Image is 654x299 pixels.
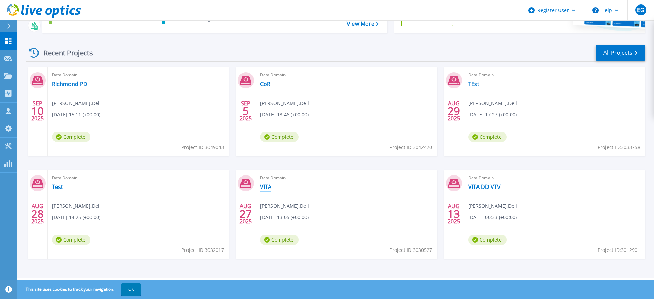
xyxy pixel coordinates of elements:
[260,214,309,221] span: [DATE] 13:05 (+00:00)
[260,132,299,142] span: Complete
[468,174,641,182] span: Data Domain
[31,211,44,217] span: 28
[468,202,517,210] span: [PERSON_NAME] , Dell
[239,201,252,226] div: AUG 2025
[52,183,63,190] a: Test
[468,99,517,107] span: [PERSON_NAME] , Dell
[260,183,271,190] a: VITA
[52,202,101,210] span: [PERSON_NAME] , Dell
[239,98,252,124] div: SEP 2025
[31,201,44,226] div: AUG 2025
[468,111,517,118] span: [DATE] 17:27 (+00:00)
[260,202,309,210] span: [PERSON_NAME] , Dell
[447,201,460,226] div: AUG 2025
[448,211,460,217] span: 13
[181,246,224,254] span: Project ID: 3032017
[468,183,501,190] a: VITA DD VTV
[347,21,379,27] a: View More
[260,235,299,245] span: Complete
[52,214,100,221] span: [DATE] 14:25 (+00:00)
[52,235,90,245] span: Complete
[468,235,507,245] span: Complete
[31,108,44,114] span: 10
[260,111,309,118] span: [DATE] 13:46 (+00:00)
[448,108,460,114] span: 29
[19,283,141,296] span: This site uses cookies to track your navigation.
[260,81,270,87] a: CoR
[52,132,90,142] span: Complete
[598,143,640,151] span: Project ID: 3033758
[260,71,433,79] span: Data Domain
[468,132,507,142] span: Complete
[31,98,44,124] div: SEP 2025
[121,283,141,296] button: OK
[468,71,641,79] span: Data Domain
[468,81,479,87] a: TEst
[52,81,87,87] a: RIchmond PD
[260,174,433,182] span: Data Domain
[52,99,101,107] span: [PERSON_NAME] , Dell
[468,214,517,221] span: [DATE] 00:33 (+00:00)
[52,71,225,79] span: Data Domain
[389,246,432,254] span: Project ID: 3030527
[596,45,645,61] a: All Projects
[447,98,460,124] div: AUG 2025
[26,44,102,61] div: Recent Projects
[52,111,100,118] span: [DATE] 15:11 (+00:00)
[52,174,225,182] span: Data Domain
[239,211,252,217] span: 27
[260,99,309,107] span: [PERSON_NAME] , Dell
[637,7,644,13] span: EG
[598,246,640,254] span: Project ID: 3012901
[181,143,224,151] span: Project ID: 3049043
[389,143,432,151] span: Project ID: 3042470
[243,108,249,114] span: 5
